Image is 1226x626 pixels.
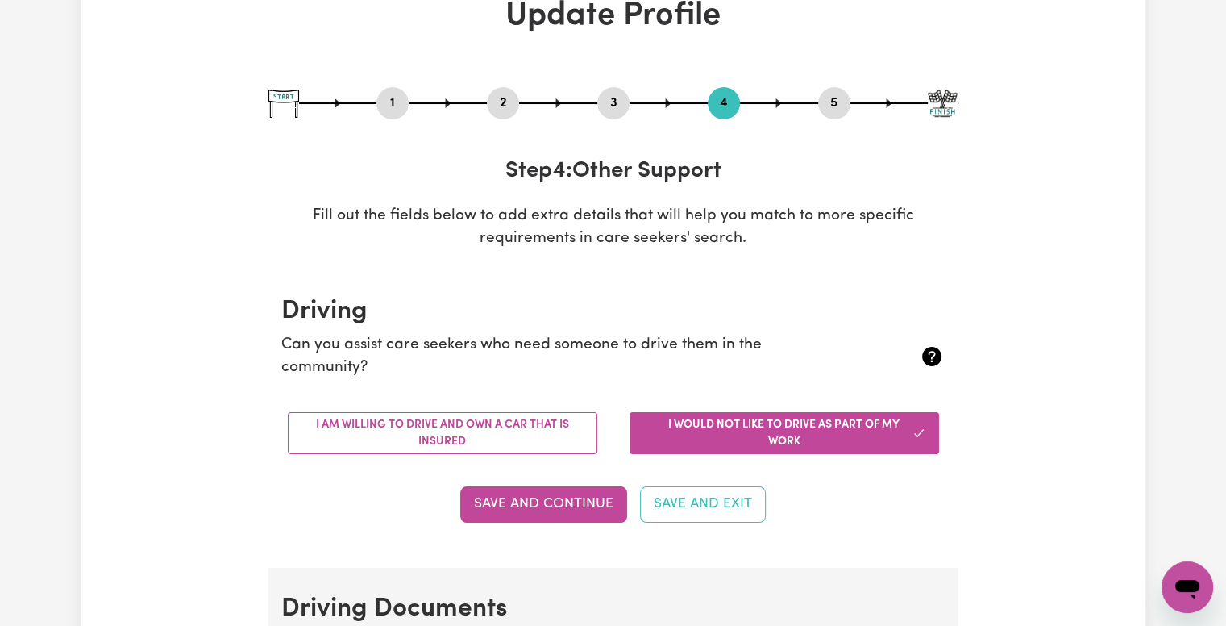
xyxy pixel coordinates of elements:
[487,93,519,114] button: Go to step 2
[281,594,945,624] h2: Driving Documents
[640,486,766,522] button: Save and Exit
[818,93,850,114] button: Go to step 5
[281,334,835,381] p: Can you assist care seekers who need someone to drive them in the community?
[268,158,958,186] h3: Step 4 : Other Support
[597,93,630,114] button: Go to step 3
[1162,561,1213,613] iframe: Button to launch messaging window
[268,205,958,252] p: Fill out the fields below to add extra details that will help you match to more specific requirem...
[376,93,409,114] button: Go to step 1
[630,412,939,454] button: I would not like to drive as part of my work
[281,296,945,327] h2: Driving
[708,93,740,114] button: Go to step 4
[460,486,627,522] button: Save and Continue
[288,412,597,454] button: I am willing to drive and own a car that is insured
